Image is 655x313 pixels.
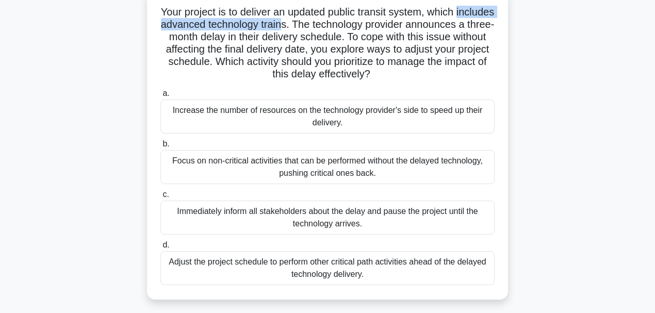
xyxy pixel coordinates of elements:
[160,201,495,235] div: Immediately inform all stakeholders about the delay and pause the project until the technology ar...
[160,150,495,184] div: Focus on non-critical activities that can be performed without the delayed technology, pushing cr...
[159,6,496,81] h5: Your project is to deliver an updated public transit system, which includes advanced technology t...
[162,190,169,199] span: c.
[160,251,495,285] div: Adjust the project schedule to perform other critical path activities ahead of the delayed techno...
[160,100,495,134] div: Increase the number of resources on the technology provider's side to speed up their delivery.
[162,139,169,148] span: b.
[162,240,169,249] span: d.
[162,89,169,97] span: a.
